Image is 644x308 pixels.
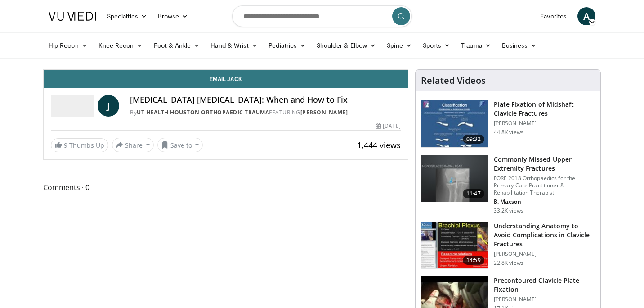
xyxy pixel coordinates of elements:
[494,207,523,214] p: 33.2K views
[421,155,488,202] img: b2c65235-e098-4cd2-ab0f-914df5e3e270.150x105_q85_crop-smart_upscale.jpg
[157,138,203,152] button: Save to
[51,138,108,152] a: 9 Thumbs Up
[130,95,401,105] h4: [MEDICAL_DATA] [MEDICAL_DATA]: When and How to Fix
[417,36,456,54] a: Sports
[577,7,595,25] a: A
[421,155,595,214] a: 11:47 Commonly Missed Upper Extremity Fractures FORE 2018 Orthopaedics for the Primary Care Pract...
[49,12,96,21] img: VuMedi Logo
[494,276,595,294] h3: Precontoured Clavicle Plate Fixation
[381,36,417,54] a: Spine
[421,100,595,148] a: 09:32 Plate Fixation of Midshaft Clavicle Fractures [PERSON_NAME] 44.8K views
[494,129,523,136] p: 44.8K views
[494,100,595,118] h3: Plate Fixation of Midshaft Clavicle Fractures
[51,95,94,117] img: UT Health Houston Orthopaedic Trauma
[421,75,486,86] h4: Related Videos
[494,222,595,249] h3: Understanding Anatomy to Avoid Complications in Clavicle Fractures
[496,36,542,54] a: Business
[44,70,408,88] a: Email Jack
[463,189,484,198] span: 11:47
[421,222,488,269] img: DAC6PvgZ22mCeOyX4xMDoxOmdtO40mAx.150x105_q85_crop-smart_upscale.jpg
[494,296,595,303] p: [PERSON_NAME]
[112,138,154,152] button: Share
[463,135,484,144] span: 09:32
[494,259,523,267] p: 22.8K views
[205,36,263,54] a: Hand & Wrist
[494,155,595,173] h3: Commonly Missed Upper Extremity Fractures
[357,140,401,150] span: 1,444 views
[43,36,93,54] a: Hip Recon
[102,7,152,25] a: Specialties
[300,109,348,116] a: [PERSON_NAME]
[494,175,595,196] p: FORE 2018 Orthopaedics for the Primary Care Practitioner & Rehabilitation Therapist
[535,7,572,25] a: Favorites
[494,198,595,205] p: B. Maxson
[137,109,269,116] a: UT Health Houston Orthopaedic Trauma
[376,122,400,130] div: [DATE]
[98,95,119,117] a: J
[421,222,595,269] a: 14:59 Understanding Anatomy to Avoid Complications in Clavicle Fractures [PERSON_NAME] 22.8K views
[232,5,412,27] input: Search topics, interventions
[421,100,488,147] img: Clavicle_Fx_ORIF_FINAL-H.264_for_You_Tube_SD_480x360__100006823_3.jpg.150x105_q85_crop-smart_upsc...
[43,181,408,193] span: Comments 0
[463,256,484,265] span: 14:59
[263,36,311,54] a: Pediatrics
[64,141,67,149] span: 9
[152,7,194,25] a: Browse
[93,36,148,54] a: Knee Recon
[311,36,381,54] a: Shoulder & Elbow
[130,109,401,117] div: By FEATURING
[148,36,206,54] a: Foot & Ankle
[456,36,496,54] a: Trauma
[494,120,595,127] p: [PERSON_NAME]
[494,250,595,258] p: [PERSON_NAME]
